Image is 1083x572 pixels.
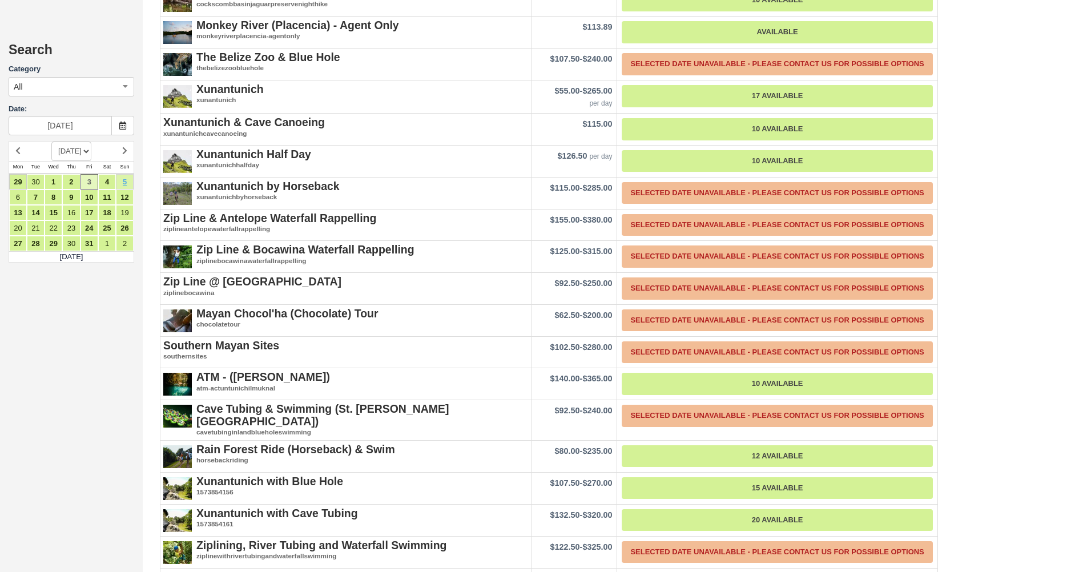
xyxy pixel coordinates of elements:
img: S101-1 [163,51,192,80]
em: ziplinebocawina [163,288,529,298]
span: $113.89 [582,22,612,31]
em: xunantunichbyhorseback [163,192,529,202]
a: Cave Tubing & Swimming (St. [PERSON_NAME] [GEOGRAPHIC_DATA])cavetubinginlandblueholeswimming [163,403,529,437]
a: 10 [80,190,98,205]
img: S100-1 [163,180,192,209]
a: Xunantunich with Blue Hole1573854156 [163,476,529,497]
img: S287-1 [163,148,192,177]
span: - [550,478,613,488]
span: $285.00 [582,183,612,192]
a: 24 [80,220,98,236]
a: 4 [98,174,116,190]
th: Thu [62,161,80,174]
th: Sun [116,161,134,174]
a: Selected Date Unavailable - Please contact us for possible options [622,214,932,236]
span: $240.00 [582,54,612,63]
strong: Xunantunich with Blue Hole [196,475,343,488]
label: Category [9,64,134,75]
span: - [555,86,613,95]
th: Sat [98,161,116,174]
em: per day [589,99,612,107]
a: Zip Line @ [GEOGRAPHIC_DATA]ziplinebocawina [163,276,529,297]
a: 12 [116,190,134,205]
span: $107.50 [550,54,580,63]
a: 30 [27,174,45,190]
img: S37-3 [163,308,192,336]
a: Zip Line & Antelope Waterfall Rappellingziplineantelopewaterfallrappelling [163,212,529,234]
a: 30 [62,236,80,251]
strong: Ziplining, River Tubing and Waterfall Swimming [196,539,446,551]
a: 27 [9,236,27,251]
em: per day [589,152,612,160]
a: Xunantunich with Cave Tubing1573854161 [163,507,529,529]
span: $280.00 [582,343,612,352]
span: $122.50 [550,542,580,551]
span: - [550,215,613,224]
em: ziplinebocawinawaterfallrappelling [163,256,529,266]
strong: Xunantunich with Cave Tubing [196,507,358,519]
a: 10 Available [622,118,932,140]
strong: Zip Line @ [GEOGRAPHIC_DATA] [163,275,341,288]
a: Zip Line & Bocawina Waterfall Rappellingziplinebocawinawaterfallrappelling [163,244,529,265]
a: 29 [9,174,27,190]
a: 2 [116,236,134,251]
img: S164-1 [163,83,192,112]
span: $265.00 [582,86,612,95]
a: 22 [45,220,62,236]
span: $240.00 [582,406,612,415]
strong: Cave Tubing & Swimming (St. [PERSON_NAME] [GEOGRAPHIC_DATA]) [196,402,449,427]
a: 23 [62,220,80,236]
a: 5 [116,174,134,190]
a: 15 Available [622,477,932,500]
a: Selected Date Unavailable - Please contact us for possible options [622,341,932,364]
a: Xunantunich by Horsebackxunantunichbyhorseback [163,180,529,202]
a: 10 Available [622,373,932,395]
strong: Zip Line & Antelope Waterfall Rappelling [163,212,376,224]
a: 17 Available [622,85,932,107]
td: [DATE] [9,251,134,263]
a: 25 [98,220,116,236]
label: Date: [9,104,134,115]
span: - [550,343,613,352]
span: $115.00 [550,183,580,192]
a: ATM - ([PERSON_NAME])atm-actuntunichilmuknal [163,371,529,393]
em: ziplinewithrivertubingandwaterfallswimming [163,551,529,561]
strong: Xunantunich [196,83,264,95]
a: 7 [27,190,45,205]
img: S112-1 [163,507,192,536]
a: Mayan Chocol'ha (Chocolate) Tourchocolatetour [163,308,529,329]
span: $325.00 [582,542,612,551]
a: 31 [80,236,98,251]
a: Xunantunich Half Dayxunantunichhalfday [163,148,529,170]
span: - [555,446,613,456]
em: southernsites [163,352,529,361]
span: $270.00 [582,478,612,488]
span: $140.00 [550,374,580,383]
a: Selected Date Unavailable - Please contact us for possible options [622,541,932,563]
span: $235.00 [582,446,612,456]
a: 19 [116,205,134,220]
th: Mon [9,161,27,174]
a: 18 [98,205,116,220]
a: 28 [27,236,45,251]
em: cavetubinginlandblueholeswimming [163,428,529,437]
span: $126.50 [557,151,587,160]
a: 15 [45,205,62,220]
a: 26 [116,220,134,236]
a: Selected Date Unavailable - Please contact us for possible options [622,277,932,300]
a: Selected Date Unavailable - Please contact us for possible options [622,53,932,75]
img: S42-2 [163,371,192,400]
strong: Zip Line & Bocawina Waterfall Rappelling [196,243,414,256]
span: $320.00 [582,510,612,519]
strong: ATM - ([PERSON_NAME]) [196,370,330,383]
a: 10 Available [622,150,932,172]
a: 3 [80,174,98,190]
span: All [14,81,23,92]
span: $155.00 [550,215,580,224]
a: The Belize Zoo & Blue Holethebelizezoobluehole [163,51,529,73]
a: Selected Date Unavailable - Please contact us for possible options [622,405,932,427]
img: S39-1 [163,444,192,472]
a: Xunantunich & Cave Canoeingxunantunichcavecanoeing [163,116,529,138]
a: Selected Date Unavailable - Please contact us for possible options [622,182,932,204]
strong: Xunantunich & Cave Canoeing [163,116,325,128]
